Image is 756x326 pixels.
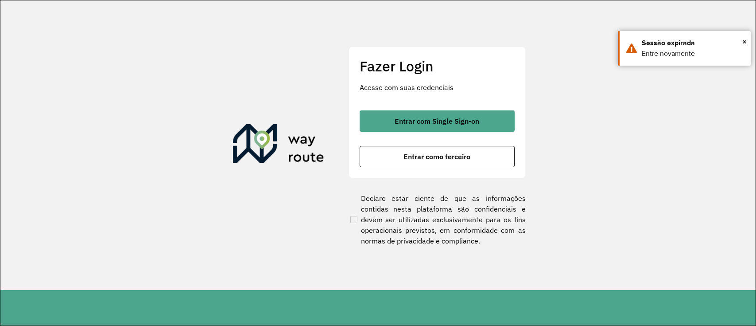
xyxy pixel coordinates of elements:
[742,35,747,48] span: ×
[360,146,515,167] button: button
[349,193,526,246] label: Declaro estar ciente de que as informações contidas nesta plataforma são confidenciais e devem se...
[360,82,515,93] p: Acesse com suas credenciais
[403,153,470,160] span: Entrar como terceiro
[642,48,744,59] div: Entre novamente
[395,118,479,125] span: Entrar com Single Sign-on
[642,38,744,48] div: Sessão expirada
[233,124,324,167] img: Roteirizador AmbevTech
[360,110,515,132] button: button
[742,35,747,48] button: Close
[360,58,515,75] h2: Fazer Login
